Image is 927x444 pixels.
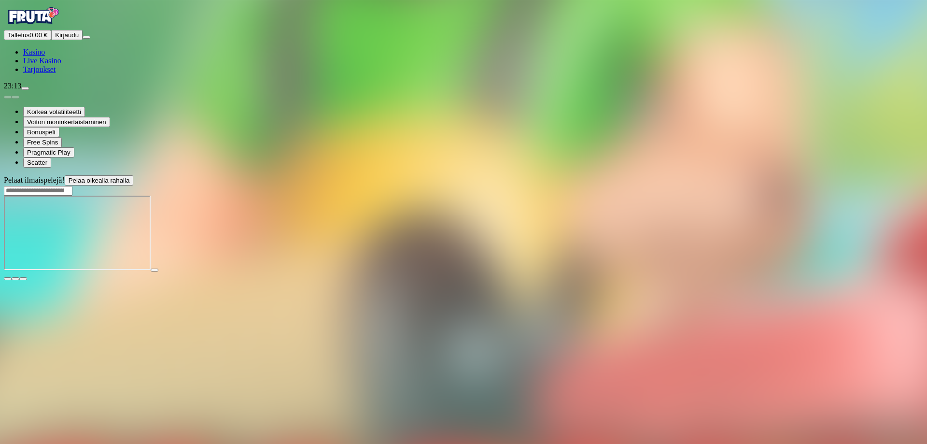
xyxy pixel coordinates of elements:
span: Kasino [23,48,45,56]
span: Voiton moninkertaistaminen [27,118,106,126]
iframe: Big Bass Bonanza - Hold & Spinner [4,196,151,270]
button: fullscreen icon [19,277,27,280]
span: Free Spins [27,139,58,146]
button: next slide [12,96,19,99]
span: 0.00 € [29,31,47,39]
span: Talletus [8,31,29,39]
button: Free Spins [23,137,62,147]
button: play icon [151,269,158,272]
button: Kirjaudu [51,30,83,40]
span: Korkea volatiliteetti [27,108,81,115]
button: Scatter [23,158,51,168]
span: Scatter [27,159,47,166]
span: Live Kasino [23,57,61,65]
a: diamond iconKasino [23,48,45,56]
button: chevron-down icon [12,277,19,280]
button: Voiton moninkertaistaminen [23,117,110,127]
span: Tarjoukset [23,65,56,73]
button: prev slide [4,96,12,99]
span: 23:13 [4,82,21,90]
nav: Primary [4,4,923,74]
button: Korkea volatiliteetti [23,107,85,117]
button: Pelaa oikealla rahalla [65,175,134,186]
a: gift-inverted iconTarjoukset [23,65,56,73]
span: Bonuspeli [27,129,56,136]
span: Pelaa oikealla rahalla [69,177,130,184]
div: Pelaat ilmaispelejä! [4,175,923,186]
button: close icon [4,277,12,280]
img: Fruta [4,4,62,28]
button: menu [83,36,90,39]
input: Search [4,186,72,196]
button: Talletusplus icon0.00 € [4,30,51,40]
span: Pragmatic Play [27,149,70,156]
span: Kirjaudu [55,31,79,39]
button: live-chat [21,87,29,90]
button: Bonuspeli [23,127,59,137]
a: Fruta [4,21,62,29]
button: Pragmatic Play [23,147,74,158]
a: poker-chip iconLive Kasino [23,57,61,65]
